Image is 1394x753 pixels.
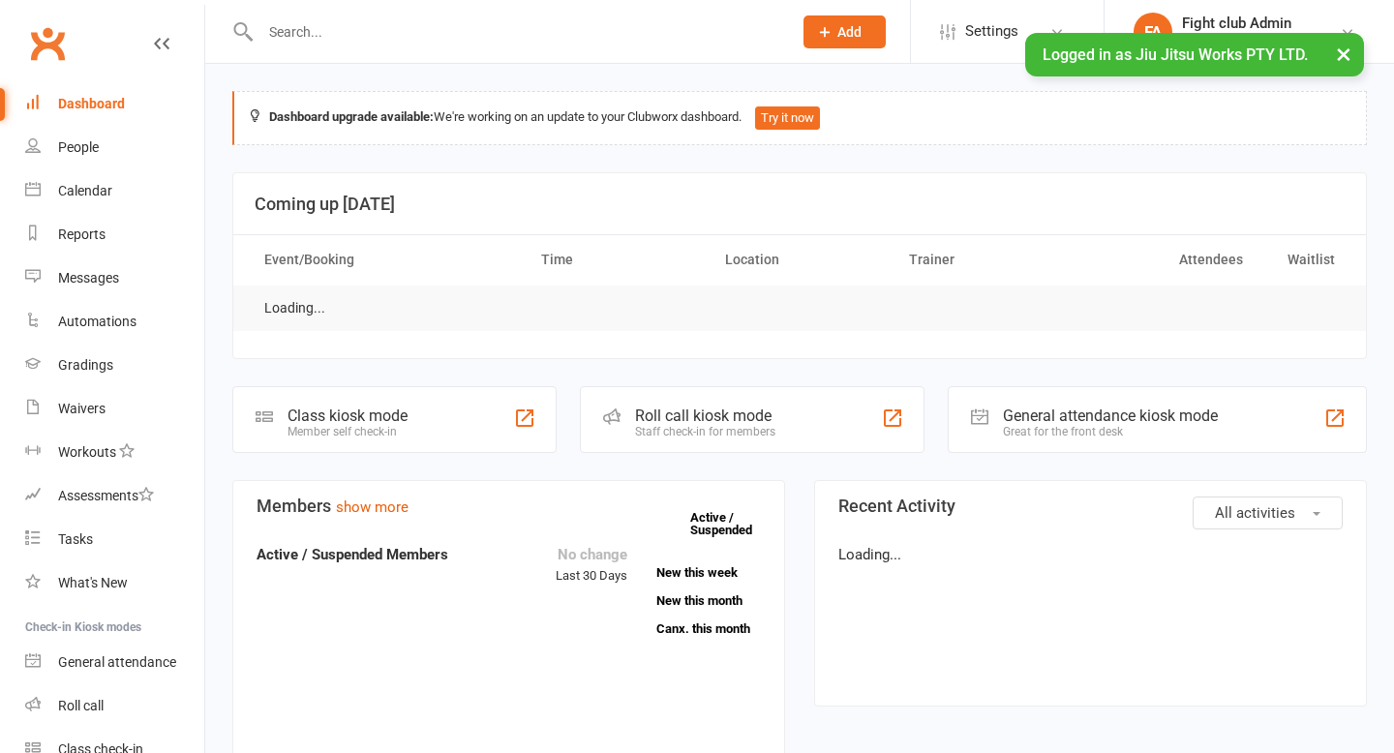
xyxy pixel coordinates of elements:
a: Calendar [25,169,204,213]
th: Attendees [1076,235,1259,285]
th: Event/Booking [247,235,524,285]
div: Fight club Admin [1182,15,1326,32]
a: Dashboard [25,82,204,126]
div: Reports [58,226,106,242]
div: Last 30 Days [556,543,627,587]
a: Automations [25,300,204,344]
th: Time [524,235,708,285]
span: Add [837,24,862,40]
button: Try it now [755,106,820,130]
a: Gradings [25,344,204,387]
h3: Members [257,497,761,516]
a: New this week [656,566,761,579]
th: Location [708,235,892,285]
div: No change [556,543,627,566]
span: Logged in as Jiu Jitsu Works PTY LTD. [1043,45,1308,64]
a: Tasks [25,518,204,561]
div: Staff check-in for members [635,425,775,438]
div: Great for the front desk [1003,425,1218,438]
a: General attendance kiosk mode [25,641,204,684]
div: Roll call kiosk mode [635,407,775,425]
a: show more [336,498,409,516]
a: Roll call [25,684,204,728]
div: General attendance kiosk mode [1003,407,1218,425]
input: Search... [255,18,778,45]
div: FA [1134,13,1172,51]
p: Loading... [838,543,1343,566]
a: Clubworx [23,19,72,68]
a: Reports [25,213,204,256]
h3: Recent Activity [838,497,1343,516]
div: Calendar [58,183,112,198]
div: Gradings [58,357,113,373]
strong: Active / Suspended Members [257,546,448,563]
button: × [1326,33,1361,75]
div: Dashboard [58,96,125,111]
td: Loading... [247,286,343,331]
div: Waivers [58,401,106,416]
a: Active / Suspended [690,497,775,551]
a: New this month [656,594,761,607]
div: We're working on an update to your Clubworx dashboard. [232,91,1367,145]
th: Trainer [892,235,1076,285]
a: What's New [25,561,204,605]
div: Member self check-in [288,425,408,438]
div: Workouts [58,444,116,460]
div: Tasks [58,531,93,547]
a: Messages [25,256,204,300]
a: Canx. this month [656,622,761,635]
div: Automations [58,314,136,329]
a: People [25,126,204,169]
div: What's New [58,575,128,590]
div: Messages [58,270,119,286]
a: Workouts [25,431,204,474]
div: General attendance [58,654,176,670]
strong: Dashboard upgrade available: [269,109,434,124]
div: People [58,139,99,155]
div: Assessments [58,488,154,503]
div: Class kiosk mode [288,407,408,425]
h3: Coming up [DATE] [255,195,1345,214]
a: Waivers [25,387,204,431]
button: Add [803,15,886,48]
div: Roll call [58,698,104,713]
span: All activities [1215,504,1295,522]
a: Assessments [25,474,204,518]
th: Waitlist [1260,235,1352,285]
span: Settings [965,10,1018,53]
div: Jiu Jitsu Works PTY LTD [1182,32,1326,49]
button: All activities [1193,497,1343,529]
